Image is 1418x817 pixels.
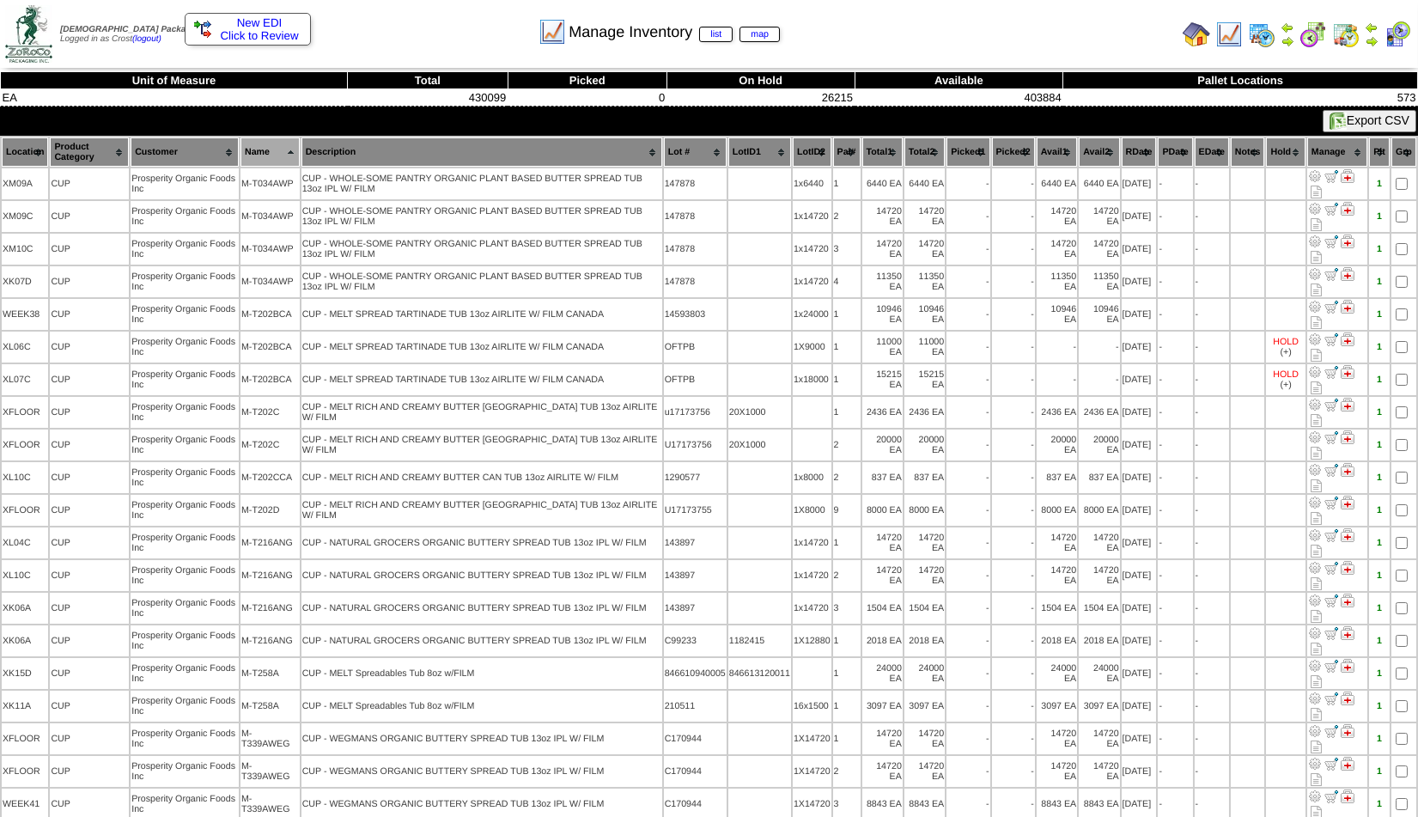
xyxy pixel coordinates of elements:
[348,72,508,89] th: Total
[301,299,662,330] td: CUP - MELT SPREAD TARTINADE TUB 13oz AIRLITE W/ FILM CANADA
[833,299,861,330] td: 1
[301,332,662,363] td: CUP - MELT SPREAD TARTINADE TUB 13oz AIRLITE W/ FILM CANADA
[131,137,239,167] th: Customer
[508,72,666,89] th: Picked
[194,29,301,42] span: Click to Review
[1324,300,1338,314] img: Move
[1308,169,1322,183] img: Adjust
[904,299,945,330] td: 10946 EA
[1,89,348,107] td: EA
[301,364,662,395] td: CUP - MELT SPREAD TARTINADE TUB 13oz AIRLITE W/ FILM CANADA
[1158,430,1192,460] td: -
[1308,659,1322,673] img: Adjust
[904,364,945,395] td: 15215 EA
[2,397,48,428] td: XFLOOR
[1324,757,1338,771] img: Move
[1122,137,1157,167] th: RDate
[1,72,348,89] th: Unit of Measure
[1308,365,1322,379] img: Adjust
[699,27,733,42] a: list
[1308,626,1322,640] img: Adjust
[1311,284,1322,296] i: Note
[1248,21,1275,48] img: calendarprod.gif
[1341,659,1354,673] img: Manage Hold
[1281,347,1292,357] div: (+)
[569,23,780,41] span: Manage Inventory
[833,201,861,232] td: 2
[301,462,662,493] td: CUP - MELT RICH AND CREAMY BUTTER CAN TUB 13oz AIRLITE W/ FILM
[131,168,239,199] td: Prosperity Organic Foods Inc
[1370,277,1389,287] div: 1
[1324,790,1338,803] img: Move
[1384,21,1411,48] img: calendarcustomer.gif
[1370,407,1389,418] div: 1
[1195,201,1229,232] td: -
[1308,235,1322,248] img: Adjust
[992,397,1035,428] td: -
[992,299,1035,330] td: -
[1341,724,1354,738] img: Manage Hold
[1063,72,1418,89] th: Pallet Locations
[1195,430,1229,460] td: -
[301,397,662,428] td: CUP - MELT RICH AND CREAMY BUTTER [GEOGRAPHIC_DATA] TUB 13oz AIRLITE W/ FILM
[131,430,239,460] td: Prosperity Organic Foods Inc
[664,234,727,265] td: 147878
[1158,364,1192,395] td: -
[1341,463,1354,477] img: Manage Hold
[1158,234,1192,265] td: -
[664,332,727,363] td: OFTPB
[1365,34,1378,48] img: arrowright.gif
[1037,397,1077,428] td: 2436 EA
[1370,342,1389,352] div: 1
[1341,528,1354,542] img: Manage Hold
[194,21,211,38] img: ediSmall.gif
[1037,234,1077,265] td: 14720 EA
[1037,201,1077,232] td: 14720 EA
[1079,234,1119,265] td: 14720 EA
[301,201,662,232] td: CUP - WHOLE-SOME PANTRY ORGANIC PLANT BASED BUTTER SPREAD TUB 13oz IPL W/ FILM
[1079,299,1119,330] td: 10946 EA
[1311,414,1322,427] i: Note
[904,137,945,167] th: Total2
[1122,201,1157,232] td: [DATE]
[946,168,989,199] td: -
[1158,299,1192,330] td: -
[728,430,791,460] td: 20X1000
[833,137,861,167] th: Pal#
[1341,790,1354,803] img: Manage Hold
[50,168,129,199] td: CUP
[1037,137,1077,167] th: Avail1
[833,266,861,297] td: 4
[1308,561,1322,575] img: Adjust
[1324,430,1338,444] img: Move
[793,332,831,363] td: 1X9000
[1311,349,1322,362] i: Note
[992,137,1035,167] th: Picked2
[1281,34,1294,48] img: arrowright.gif
[1158,137,1192,167] th: PDate
[1266,137,1305,167] th: Hold
[1195,332,1229,363] td: -
[1122,364,1157,395] td: [DATE]
[1122,266,1157,297] td: [DATE]
[131,201,239,232] td: Prosperity Organic Foods Inc
[1122,234,1157,265] td: [DATE]
[1341,561,1354,575] img: Manage Hold
[1281,380,1292,390] div: (+)
[2,332,48,363] td: XL06C
[992,266,1035,297] td: -
[664,137,727,167] th: Lot #
[1308,332,1322,346] img: Adjust
[862,397,903,428] td: 2436 EA
[50,332,129,363] td: CUP
[1195,397,1229,428] td: -
[1365,21,1378,34] img: arrowleft.gif
[131,364,239,395] td: Prosperity Organic Foods Inc
[946,364,989,395] td: -
[1324,724,1338,738] img: Move
[1273,337,1299,347] div: HOLD
[728,397,791,428] td: 20X1000
[1391,137,1416,167] th: Grp
[1122,332,1157,363] td: [DATE]
[666,72,855,89] th: On Hold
